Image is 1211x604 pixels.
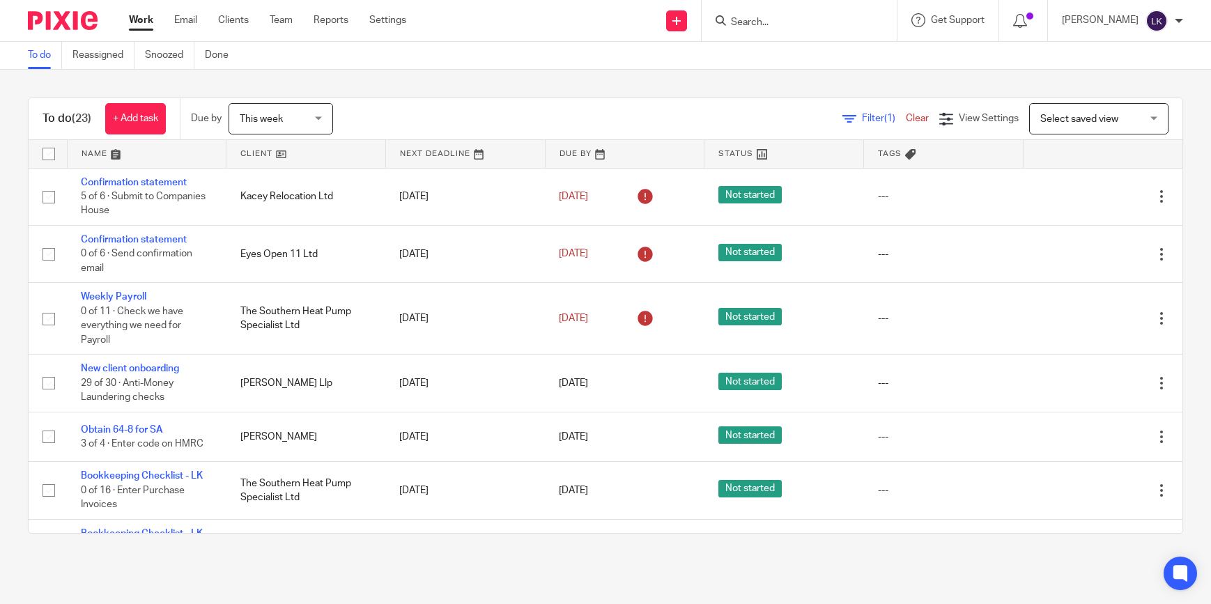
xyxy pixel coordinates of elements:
[43,111,91,126] h1: To do
[559,192,588,201] span: [DATE]
[226,355,386,412] td: [PERSON_NAME] Llp
[81,292,146,302] a: Weekly Payroll
[205,42,239,69] a: Done
[226,283,386,355] td: The Southern Heat Pump Specialist Ltd
[81,378,173,403] span: 29 of 30 · Anti-Money Laundering checks
[226,168,386,225] td: Kacey Relocation Ltd
[226,225,386,282] td: Eyes Open 11 Ltd
[385,168,545,225] td: [DATE]
[559,486,588,495] span: [DATE]
[559,313,588,323] span: [DATE]
[240,114,283,124] span: This week
[718,480,782,497] span: Not started
[81,471,203,481] a: Bookkeeping Checklist - LK
[81,235,187,245] a: Confirmation statement
[191,111,222,125] p: Due by
[28,42,62,69] a: To do
[385,355,545,412] td: [DATE]
[385,225,545,282] td: [DATE]
[314,13,348,27] a: Reports
[718,308,782,325] span: Not started
[28,11,98,30] img: Pixie
[878,376,1010,390] div: ---
[884,114,895,123] span: (1)
[878,311,1010,325] div: ---
[81,307,183,345] span: 0 of 11 · Check we have everything we need for Payroll
[105,103,166,134] a: + Add task
[81,364,179,373] a: New client onboarding
[129,13,153,27] a: Work
[81,178,187,187] a: Confirmation statement
[369,13,406,27] a: Settings
[878,189,1010,203] div: ---
[385,283,545,355] td: [DATE]
[145,42,194,69] a: Snoozed
[559,432,588,442] span: [DATE]
[878,483,1010,497] div: ---
[878,247,1010,261] div: ---
[718,373,782,390] span: Not started
[218,13,249,27] a: Clients
[559,249,588,259] span: [DATE]
[931,15,985,25] span: Get Support
[559,378,588,388] span: [DATE]
[81,486,185,510] span: 0 of 16 · Enter Purchase Invoices
[385,462,545,519] td: [DATE]
[730,17,855,29] input: Search
[718,186,782,203] span: Not started
[81,439,203,449] span: 3 of 4 · Enter code on HMRC
[878,150,902,157] span: Tags
[385,412,545,461] td: [DATE]
[959,114,1019,123] span: View Settings
[1146,10,1168,32] img: svg%3E
[81,192,206,216] span: 5 of 6 · Submit to Companies House
[226,462,386,519] td: The Southern Heat Pump Specialist Ltd
[270,13,293,27] a: Team
[174,13,197,27] a: Email
[81,249,192,274] span: 0 of 6 · Send confirmation email
[81,425,163,435] a: Obtain 64-8 for SA
[718,244,782,261] span: Not started
[72,113,91,124] span: (23)
[1040,114,1118,124] span: Select saved view
[878,430,1010,444] div: ---
[1062,13,1139,27] p: [PERSON_NAME]
[718,426,782,444] span: Not started
[226,519,386,576] td: Or Group Ltd
[81,529,203,539] a: Bookkeeping Checklist - LK
[862,114,906,123] span: Filter
[72,42,134,69] a: Reassigned
[906,114,929,123] a: Clear
[385,519,545,576] td: [DATE]
[226,412,386,461] td: [PERSON_NAME]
